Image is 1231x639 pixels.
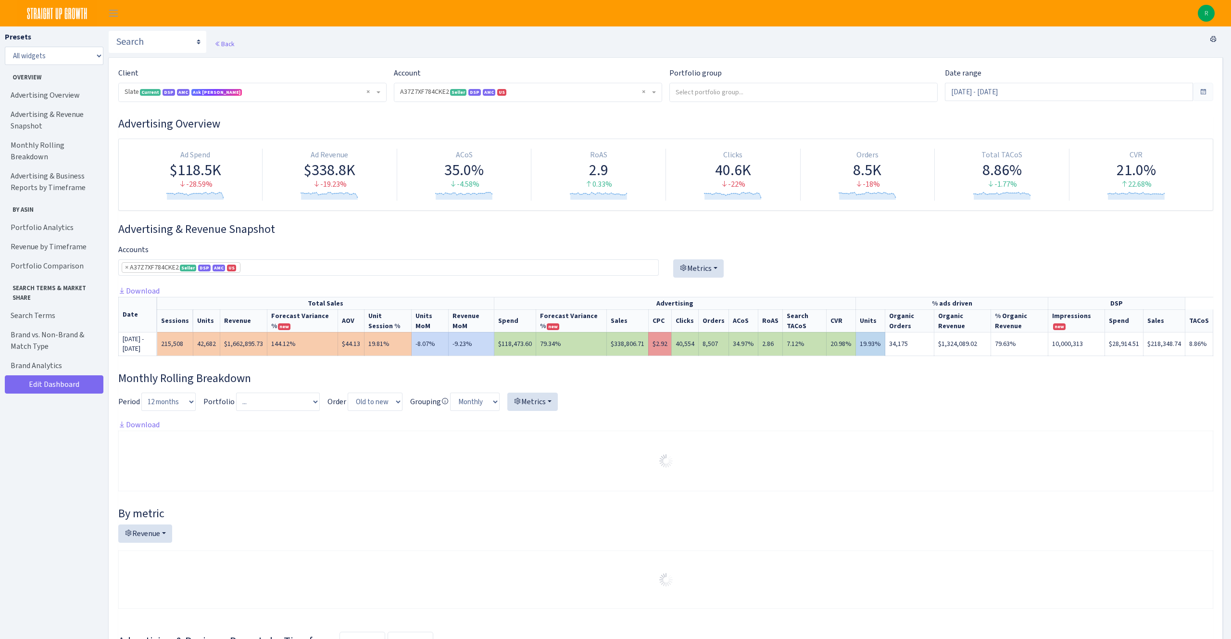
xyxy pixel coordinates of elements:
button: Toggle navigation [101,5,126,21]
th: Units MoM [412,309,449,332]
td: -8.07% [412,332,449,356]
th: RoAS [758,309,782,332]
a: Back [214,39,234,48]
div: CVR [1073,150,1199,161]
th: DSP [1048,297,1185,309]
th: TACoS [1185,309,1213,332]
label: Order [327,396,346,408]
span: DSP [198,265,211,271]
div: Orders [804,150,931,161]
div: 22.68% [1073,179,1199,190]
span: Slate <span class="badge badge-success">Current</span><span class="badge badge-primary">DSP</span... [119,83,386,102]
th: Total Sales [157,297,494,309]
span: Overview [5,69,100,82]
div: 35.0% [401,161,528,179]
th: Revenue MoM [448,309,494,332]
th: Sales [1143,309,1185,332]
th: CPC [648,309,671,332]
div: -28.59% [132,179,258,190]
span: AMC [213,265,225,271]
label: Date range [945,67,981,79]
span: Remove all items [642,87,645,97]
div: $338.8K [266,161,393,179]
th: Impressions [1048,309,1105,332]
th: Spend [1105,309,1143,332]
div: $118.5K [132,161,258,179]
td: 40,554 [671,332,698,356]
h3: Widget #38 [118,371,1213,385]
th: % Organic Revenue [991,309,1048,332]
span: new [1053,323,1066,330]
a: Advertising & Business Reports by Timeframe [5,166,101,197]
th: Units [193,309,220,332]
span: Seller [450,89,466,96]
th: Revenue Forecast Variance % [267,309,338,332]
th: % ads driven [856,297,1048,309]
div: Ad Revenue [266,150,393,161]
label: Grouping [410,396,449,408]
div: 21.0% [1073,161,1199,179]
span: DSP [468,89,481,96]
td: 144.12% [267,332,338,356]
span: Seller [180,265,196,271]
a: Advertising & Revenue Snapshot [5,105,101,136]
label: Portfolio group [669,67,722,79]
div: Ad Spend [132,150,258,161]
a: Brand Analytics [5,356,101,375]
div: ACoS [401,150,528,161]
a: Download [118,286,160,296]
li: A37Z7XF784CKE2 <span class="badge badge-success">Seller</span><span class="badge badge-primary">D... [122,262,240,273]
span: US [227,265,236,271]
div: -19.23% [266,179,393,190]
td: 2.86 [758,332,782,356]
td: 8.86% [1185,332,1213,356]
label: Client [118,67,138,79]
td: $1,324,089.02 [934,332,991,356]
a: Monthly Rolling Breakdown [5,136,101,166]
button: Metrics [507,393,558,411]
td: 19.93% [856,332,885,356]
td: [DATE] - [DATE] [119,332,157,356]
img: Preloader [658,453,674,469]
a: R [1198,5,1215,22]
span: US [497,89,506,96]
th: Revenue [220,309,267,332]
span: new [547,323,559,330]
td: 7.12% [782,332,826,356]
div: 0.33% [535,179,662,190]
div: 8.5K [804,161,931,179]
div: 2.9 [535,161,662,179]
span: AMC [177,89,189,96]
span: new [278,323,290,330]
th: Units [856,309,885,332]
label: Account [394,67,421,79]
span: A37Z7XF784CKE2 <span class="badge badge-success">Seller</span><span class="badge badge-primary">D... [394,83,662,102]
span: By ASIN [5,201,100,214]
td: 8,507 [698,332,729,356]
td: -9.23% [448,332,494,356]
input: Select portfolio group... [670,83,937,101]
div: -22% [670,179,796,190]
th: Sessions [157,309,193,332]
a: Brand vs. Non-Brand & Match Type [5,325,101,356]
button: Metrics [673,259,724,278]
span: × [125,263,128,272]
span: Slate <span class="badge badge-success">Current</span><span class="badge badge-primary">DSP</span... [125,87,375,97]
div: -4.58% [401,179,528,190]
td: 215,508 [157,332,193,356]
th: Date [119,297,157,332]
div: -1.77% [939,179,1065,190]
h3: Widget #1 [118,117,1213,131]
label: Accounts [118,244,149,256]
span: Ask [PERSON_NAME] [193,89,240,95]
td: $28,914.51 [1105,332,1143,356]
td: 79.34% [536,332,607,356]
span: Remove all items [366,87,370,97]
a: Edit Dashboard [5,375,103,394]
a: Download [118,420,160,430]
th: Advertising [494,297,856,309]
th: AOV [338,309,364,332]
img: Ron Lubin [1198,5,1215,22]
a: Portfolio Comparison [5,256,101,276]
td: 79.63% [991,332,1048,356]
